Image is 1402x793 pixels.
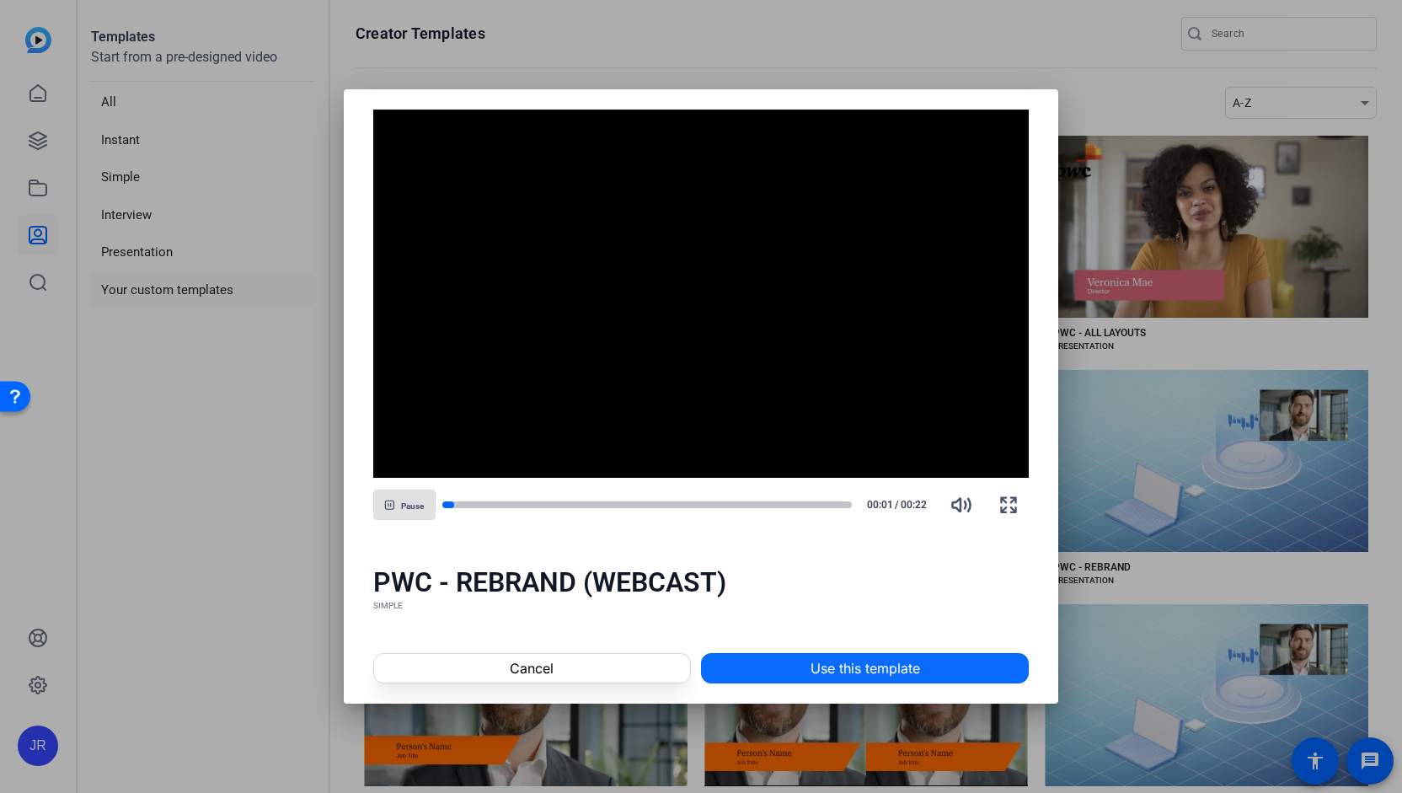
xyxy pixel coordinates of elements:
[510,658,554,678] span: Cancel
[859,497,934,512] div: /
[401,501,424,512] span: Pause
[373,565,1030,599] div: PWC - REBRAND (WEBCAST)
[701,653,1029,683] button: Use this template
[373,599,1030,613] div: SIMPLE
[373,490,436,520] button: Pause
[811,658,920,678] span: Use this template
[373,110,1030,479] div: Video Player
[988,485,1029,525] button: Fullscreen
[373,653,691,683] button: Cancel
[901,497,935,512] span: 00:22
[941,485,982,525] button: Mute
[859,497,893,512] span: 00:01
